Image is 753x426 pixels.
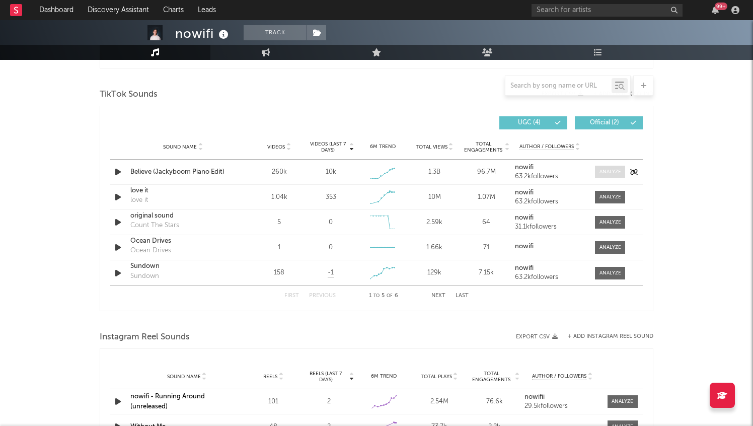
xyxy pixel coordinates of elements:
[411,167,458,177] div: 1.3B
[499,116,567,129] button: UGC(4)
[359,373,409,380] div: 6M Trend
[506,120,552,126] span: UGC ( 4 )
[516,334,558,340] button: Export CSV
[256,167,303,177] div: 260k
[463,268,510,278] div: 7.15k
[568,334,653,339] button: + Add Instagram Reel Sound
[373,294,380,298] span: to
[256,192,303,202] div: 1.04k
[267,144,285,150] span: Videos
[326,192,336,202] div: 353
[308,141,348,153] span: Videos (last 7 days)
[515,265,534,271] strong: nowifi
[515,189,585,196] a: nowifi
[515,274,585,281] div: 63.2k followers
[256,243,303,253] div: 1
[575,116,643,129] button: Official(2)
[515,215,585,222] a: nowifi
[505,82,612,90] input: Search by song name or URL
[304,371,348,383] span: Reels (last 7 days)
[100,331,190,343] span: Instagram Reel Sounds
[256,218,303,228] div: 5
[712,6,719,14] button: 99+
[130,236,236,246] a: Ocean Drives
[515,164,585,171] a: nowifi
[532,373,586,380] span: Author / Followers
[463,243,510,253] div: 71
[515,173,585,180] div: 63.2k followers
[284,293,299,299] button: First
[463,192,510,202] div: 1.07M
[256,268,303,278] div: 158
[175,25,231,42] div: nowifi
[463,218,510,228] div: 64
[248,397,298,407] div: 101
[329,243,333,253] div: 0
[130,271,159,281] div: Sundown
[414,397,465,407] div: 2.54M
[130,261,236,271] a: Sundown
[329,218,333,228] div: 0
[359,143,406,151] div: 6M Trend
[524,403,600,410] div: 29.5k followers
[431,293,445,299] button: Next
[470,371,514,383] span: Total Engagements
[130,186,236,196] a: love it
[416,144,447,150] span: Total Views
[130,246,171,256] div: Ocean Drives
[326,167,336,177] div: 10k
[515,265,585,272] a: nowifi
[515,224,585,231] div: 31.1k followers
[356,290,411,302] div: 1 5 6
[309,293,336,299] button: Previous
[130,393,205,410] a: nowifi - Running Around (unreleased)
[411,218,458,228] div: 2.59k
[387,294,393,298] span: of
[411,192,458,202] div: 10M
[263,374,277,380] span: Reels
[515,243,585,250] a: nowifi
[715,3,727,10] div: 99 +
[411,268,458,278] div: 129k
[524,394,545,400] strong: nowifii
[130,195,148,205] div: love it
[463,167,510,177] div: 96.7M
[515,164,534,171] strong: nowifi
[328,268,334,278] span: -1
[515,243,534,250] strong: nowifi
[130,167,236,177] a: Believe (Jackyboom Piano Edit)
[411,243,458,253] div: 1.66k
[463,141,504,153] span: Total Engagements
[515,198,585,205] div: 63.2k followers
[515,215,534,221] strong: nowifi
[456,293,469,299] button: Last
[519,144,574,150] span: Author / Followers
[130,211,236,221] a: original sound
[167,374,201,380] span: Sound Name
[581,120,628,126] span: Official ( 2 )
[163,144,197,150] span: Sound Name
[524,394,600,401] a: nowifii
[532,4,683,17] input: Search for artists
[470,397,520,407] div: 76.6k
[421,374,452,380] span: Total Plays
[244,25,307,40] button: Track
[130,221,179,231] div: Count The Stars
[558,334,653,339] div: + Add Instagram Reel Sound
[304,397,354,407] div: 2
[515,189,534,196] strong: nowifi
